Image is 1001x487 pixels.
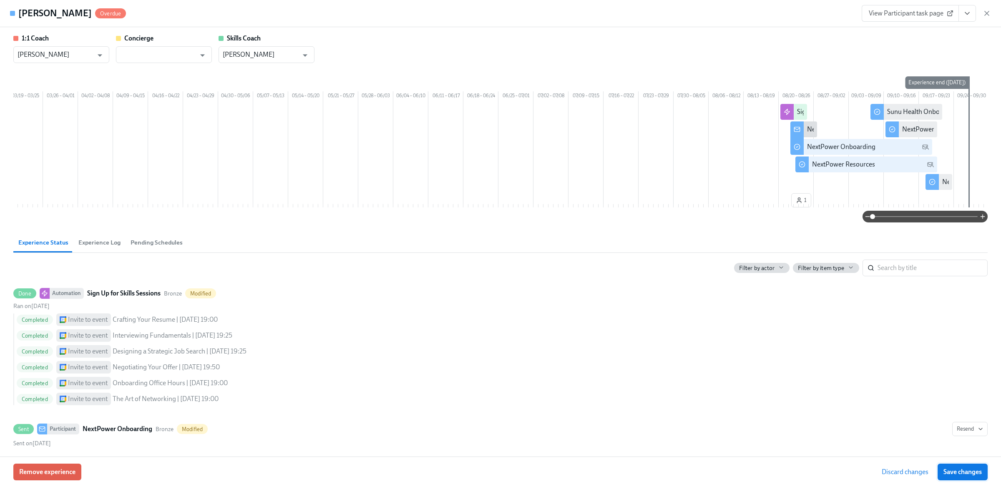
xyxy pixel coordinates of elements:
div: Invite to event [68,378,108,388]
div: 07/30 – 08/05 [674,91,709,102]
button: Filter by item type [793,263,859,273]
svg: Personal Email [922,144,929,150]
div: Invite to event [68,331,108,340]
div: 05/21 – 05/27 [323,91,358,102]
span: Remove experience [19,468,75,476]
div: 09/17 – 09/23 [919,91,954,102]
div: 04/23 – 04/29 [183,91,218,102]
span: Overdue [95,10,126,17]
div: Automation [50,288,84,299]
div: 06/04 – 06/10 [393,91,428,102]
span: Experience Status [18,238,68,247]
span: 1 [796,196,807,204]
span: Filter by item type [798,264,844,272]
div: 07/09 – 07/15 [568,91,604,102]
button: Save changes [938,464,988,480]
div: NextPower Resources [812,160,875,169]
div: 04/02 – 04/08 [78,91,113,102]
button: Discard changes [876,464,934,480]
input: Search by title [878,260,988,276]
span: Resend [957,425,983,433]
button: Remove experience [13,464,81,480]
span: Bronze [164,290,182,298]
div: Sign Up for Skills Sessions [797,107,870,116]
button: Filter by actor [734,263,790,273]
button: View task page [958,5,976,22]
div: Designing a Strategic Job Search | [DATE] 19:25 [113,347,246,356]
div: Invite to event [68,394,108,404]
span: This message uses the "Bronze" audience [156,425,174,433]
div: 08/20 – 08/26 [779,91,814,102]
button: 1 [791,193,811,207]
svg: Personal Email [927,161,934,168]
span: Completed [17,333,53,339]
div: 08/27 – 09/02 [814,91,849,102]
span: View Participant task page [869,9,952,18]
span: Completed [17,317,53,323]
div: Interviewing Fundamentals | [DATE] 19:25 [113,331,232,340]
span: Completed [17,364,53,371]
div: 03/19 – 03/25 [8,91,43,102]
span: Completed [17,380,53,386]
span: Filter by actor [739,264,775,272]
strong: Skills Coach [227,34,261,42]
div: 03/26 – 04/01 [43,91,78,102]
div: 07/16 – 07/22 [604,91,639,102]
span: Save changes [943,468,982,476]
div: Negotiating Your Offer | [DATE] 19:50 [113,363,220,372]
span: Sent [13,426,34,432]
button: SentParticipantNextPower OnboardingBronzeModifiedSent on[DATE] [952,422,988,436]
div: Crafting Your Resume | [DATE] 19:00 [113,315,218,324]
div: 06/25 – 07/01 [498,91,533,102]
button: Open [196,49,209,62]
div: 07/23 – 07/29 [639,91,674,102]
button: Open [93,49,106,62]
span: Completed [17,396,53,402]
div: 08/13 – 08/19 [744,91,779,102]
button: Open [299,49,312,62]
div: Invite to event [68,347,108,356]
strong: 1:1 Coach [22,34,49,42]
div: NextPower Onboarding [807,142,875,151]
div: 09/10 – 09/16 [884,91,919,102]
div: 04/09 – 04/15 [113,91,148,102]
div: Invite to event [68,315,108,324]
span: Done [13,290,36,297]
span: Modified [177,426,208,432]
div: Participant [47,424,79,434]
div: 07/02 – 07/08 [533,91,568,102]
span: Pending Schedules [131,238,183,247]
div: 04/30 – 05/06 [218,91,253,102]
span: Monday, August 25th 2025, 12:21 am [13,303,50,310]
div: 06/11 – 06/17 [428,91,463,102]
span: Experience Log [78,238,121,247]
div: NextPower Onboarding [807,125,875,134]
div: 09/24 – 09/30 [954,91,989,102]
div: Experience end ([DATE]) [905,76,969,89]
h4: [PERSON_NAME] [18,7,92,20]
div: The Art of Networking | [DATE] 19:00 [113,394,219,404]
a: View Participant task page [862,5,959,22]
div: 08/06 – 08/12 [709,91,744,102]
strong: Concierge [124,34,153,42]
div: 05/14 – 05/20 [288,91,323,102]
div: 09/03 – 09/09 [849,91,884,102]
div: 04/16 – 04/22 [148,91,183,102]
div: Onboarding Office Hours | [DATE] 19:00 [113,378,228,388]
div: Sunu Health Onboarding [887,107,958,116]
div: Invite to event [68,363,108,372]
div: 05/28 – 06/03 [358,91,393,102]
div: 06/18 – 06/24 [463,91,498,102]
span: Modified [185,290,216,297]
strong: NextPower Onboarding [83,424,152,434]
div: 05/07 – 05/13 [253,91,288,102]
span: Completed [17,348,53,355]
strong: Sign Up for Skills Sessions [87,288,161,298]
span: Discard changes [882,468,928,476]
span: Monday, August 25th 2025, 12:21 am [13,440,51,447]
